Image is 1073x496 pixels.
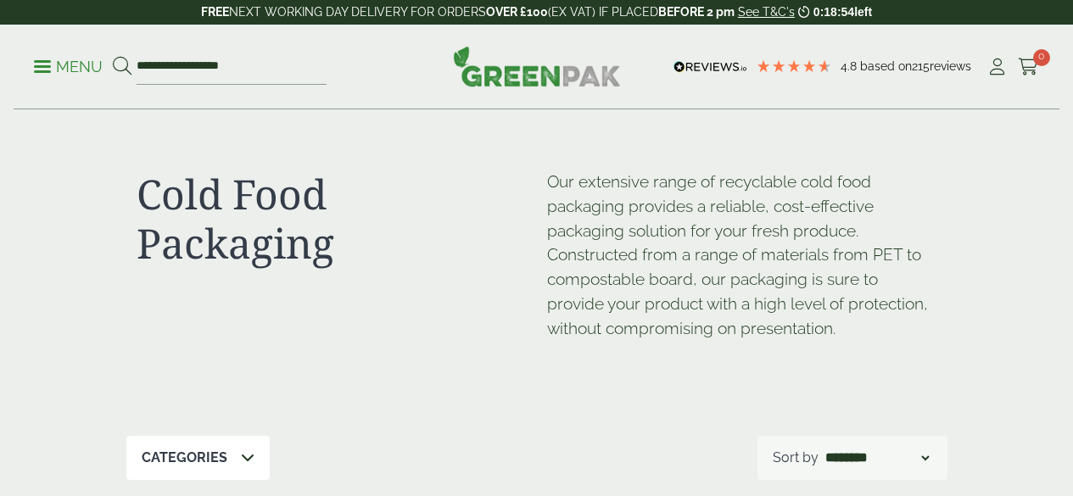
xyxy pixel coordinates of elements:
[912,59,930,73] span: 215
[756,59,832,74] div: 4.79 Stars
[860,59,912,73] span: Based on
[658,5,735,19] strong: BEFORE 2 pm
[142,448,227,468] p: Categories
[137,170,527,267] h1: Cold Food Packaging
[813,5,854,19] span: 0:18:54
[34,57,103,77] p: Menu
[34,57,103,74] a: Menu
[738,5,795,19] a: See T&C's
[486,5,548,19] strong: OVER £100
[201,5,229,19] strong: FREE
[986,59,1008,75] i: My Account
[930,59,971,73] span: reviews
[1018,59,1039,75] i: Cart
[1033,49,1050,66] span: 0
[673,61,747,73] img: REVIEWS.io
[547,170,937,341] p: Our extensive range of recyclable cold food packaging provides a reliable, cost-effective packagi...
[773,448,819,468] p: Sort by
[1018,54,1039,80] a: 0
[854,5,872,19] span: left
[822,448,932,468] select: Shop order
[841,59,860,73] span: 4.8
[453,46,621,86] img: GreenPak Supplies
